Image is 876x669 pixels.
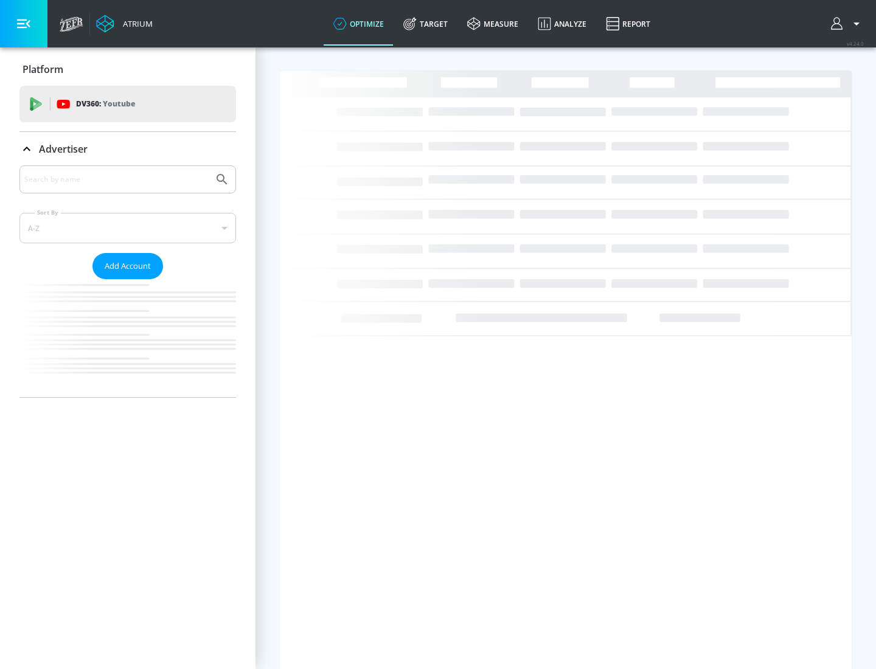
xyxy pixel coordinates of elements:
[96,15,153,33] a: Atrium
[39,142,88,156] p: Advertiser
[105,259,151,273] span: Add Account
[19,213,236,243] div: A-Z
[528,2,596,46] a: Analyze
[35,209,61,217] label: Sort By
[19,279,236,397] nav: list of Advertiser
[19,52,236,86] div: Platform
[24,172,209,187] input: Search by name
[76,97,135,111] p: DV360:
[118,18,153,29] div: Atrium
[92,253,163,279] button: Add Account
[324,2,394,46] a: optimize
[23,63,63,76] p: Platform
[847,40,864,47] span: v 4.24.0
[457,2,528,46] a: measure
[19,86,236,122] div: DV360: Youtube
[596,2,660,46] a: Report
[19,165,236,397] div: Advertiser
[103,97,135,110] p: Youtube
[19,132,236,166] div: Advertiser
[394,2,457,46] a: Target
